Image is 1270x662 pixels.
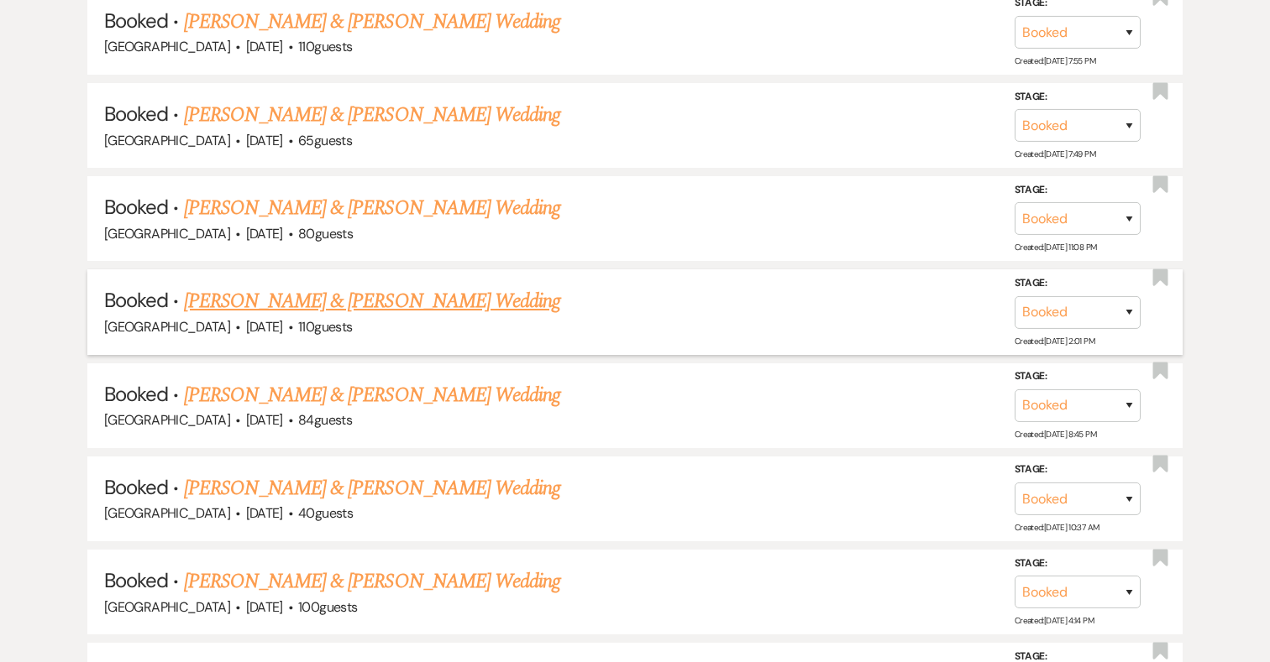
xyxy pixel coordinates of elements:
span: [GEOGRAPHIC_DATA] [104,38,230,55]
span: Booked [104,287,168,313]
span: 65 guests [298,132,352,149]
span: [DATE] [246,598,283,616]
span: Created: [DATE] 11:08 PM [1015,242,1096,253]
span: 84 guests [298,411,352,429]
span: 40 guests [298,504,353,522]
span: Created: [DATE] 8:45 PM [1015,429,1096,440]
span: Booked [104,381,168,407]
label: Stage: [1015,461,1141,479]
span: [DATE] [246,225,283,242]
span: Booked [104,8,168,34]
span: Created: [DATE] 7:49 PM [1015,149,1095,159]
a: [PERSON_NAME] & [PERSON_NAME] Wedding [184,7,560,37]
span: Created: [DATE] 10:37 AM [1015,522,1099,533]
span: Created: [DATE] 2:01 PM [1015,336,1094,347]
label: Stage: [1015,367,1141,386]
a: [PERSON_NAME] & [PERSON_NAME] Wedding [184,100,560,130]
span: [DATE] [246,504,283,522]
span: [GEOGRAPHIC_DATA] [104,225,230,242]
span: [GEOGRAPHIC_DATA] [104,318,230,336]
span: 80 guests [298,225,353,242]
label: Stage: [1015,88,1141,107]
a: [PERSON_NAME] & [PERSON_NAME] Wedding [184,473,560,503]
span: [DATE] [246,132,283,149]
span: 100 guests [298,598,357,616]
label: Stage: [1015,274,1141,293]
span: Created: [DATE] 4:14 PM [1015,615,1094,626]
span: 110 guests [298,318,352,336]
a: [PERSON_NAME] & [PERSON_NAME] Wedding [184,286,560,316]
span: [DATE] [246,411,283,429]
span: [GEOGRAPHIC_DATA] [104,132,230,149]
a: [PERSON_NAME] & [PERSON_NAME] Wedding [184,193,560,223]
span: [GEOGRAPHIC_DATA] [104,598,230,616]
span: [DATE] [246,38,283,55]
span: Booked [104,101,168,127]
span: Booked [104,194,168,220]
span: Created: [DATE] 7:55 PM [1015,55,1095,66]
label: Stage: [1015,555,1141,573]
a: [PERSON_NAME] & [PERSON_NAME] Wedding [184,380,560,410]
label: Stage: [1015,181,1141,200]
span: Booked [104,567,168,593]
span: [GEOGRAPHIC_DATA] [104,504,230,522]
span: [GEOGRAPHIC_DATA] [104,411,230,429]
span: Booked [104,474,168,500]
a: [PERSON_NAME] & [PERSON_NAME] Wedding [184,566,560,597]
span: 110 guests [298,38,352,55]
span: [DATE] [246,318,283,336]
